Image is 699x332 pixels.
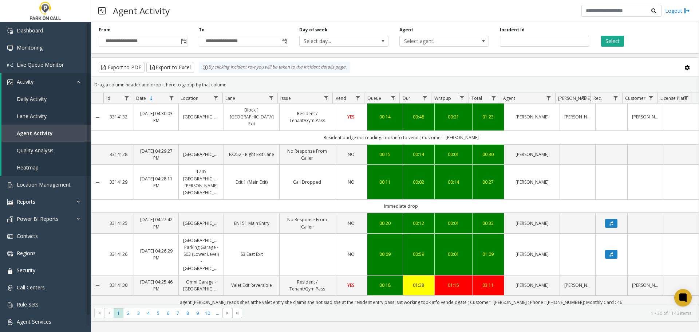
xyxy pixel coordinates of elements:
a: EN151 Main Entry [228,220,275,227]
span: Page 7 [173,308,183,318]
a: Vend Filter Menu [353,93,363,103]
span: Agent Services [17,318,51,325]
a: [PERSON_NAME] [632,113,659,120]
span: NO [348,151,355,157]
a: 00:01 [439,220,467,227]
a: Parker Filter Menu [579,93,589,103]
a: Date Filter Menu [166,93,176,103]
span: Activity [17,78,33,85]
td: Immediate drop [103,199,699,213]
span: YES [347,282,355,288]
a: Resident / Tenant/Gym Pass [284,278,331,292]
a: Location Filter Menu [211,93,221,103]
a: Lane Filter Menu [266,93,276,103]
span: Go to the last page [234,310,240,316]
a: [PERSON_NAME] [509,251,555,258]
span: Dur [403,95,410,101]
span: Queue [367,95,381,101]
a: 00:09 [372,251,398,258]
span: Go to the next page [225,310,230,316]
span: Live Queue Monitor [17,61,64,68]
span: Page 5 [153,308,163,318]
a: 00:21 [439,113,467,120]
a: No Response From Caller [284,216,331,230]
img: 'icon' [7,285,13,291]
label: To [199,27,205,33]
span: Date [136,95,146,101]
a: [GEOGRAPHIC_DATA] [183,113,219,120]
a: [DATE] 04:26:29 PM [138,247,174,261]
kendo-pager-info: 1 - 30 of 1146 items [246,310,691,316]
div: 00:27 [477,179,500,185]
a: [PERSON_NAME] [509,282,555,289]
span: Contacts [17,233,38,239]
span: NO [348,251,355,257]
span: Page 6 [163,308,173,318]
a: [DATE] 04:25:46 PM [138,278,174,292]
label: Incident Id [500,27,525,33]
a: Heatmap [1,159,91,176]
span: Select day... [300,36,371,46]
a: 00:33 [477,220,500,227]
img: 'icon' [7,79,13,85]
a: 3314126 [108,251,129,258]
a: 00:48 [407,113,430,120]
span: Rec. [593,95,602,101]
a: [DATE] 04:27:42 PM [138,216,174,230]
a: 00:59 [407,251,430,258]
a: EX252 - Right Exit Lane [228,151,275,158]
a: 00:01 [439,251,467,258]
a: [DATE] 04:28:11 PM [138,175,174,189]
a: Resident / Tenant/Gym Pass [284,110,331,124]
a: YES [340,113,363,120]
a: [PERSON_NAME] [509,179,555,185]
a: 00:02 [407,179,430,185]
a: Omni Garage - [GEOGRAPHIC_DATA] [183,278,219,292]
a: NO [340,251,363,258]
span: Location [181,95,198,101]
span: Page 3 [134,308,143,318]
a: Agent Filter Menu [544,93,554,103]
span: Page 4 [143,308,153,318]
span: Vend [336,95,346,101]
span: Heatmap [17,164,39,171]
a: Collapse Details [91,283,103,289]
a: 01:09 [477,251,500,258]
span: Customer [625,95,645,101]
span: Page 2 [123,308,133,318]
img: 'icon' [7,319,13,325]
div: 00:14 [407,151,430,158]
button: Select [601,36,624,47]
span: Toggle popup [280,36,288,46]
a: Agent Activity [1,125,91,142]
span: Dashboard [17,27,43,34]
div: Data table [91,93,699,305]
a: [DATE] 04:30:03 PM [138,110,174,124]
a: 03:11 [477,282,500,289]
span: Page 9 [193,308,202,318]
a: 01:15 [439,282,467,289]
img: 'icon' [7,234,13,239]
a: 00:12 [407,220,430,227]
span: Reports [17,198,35,205]
span: Go to the last page [232,308,242,318]
a: NO [340,151,363,158]
span: Power BI Reports [17,215,59,222]
img: pageIcon [98,2,106,20]
a: Collapse Details [91,180,103,185]
span: Issue [280,95,291,101]
button: Export to PDF [99,62,145,73]
a: 00:18 [372,282,398,289]
a: 3314125 [108,220,129,227]
a: YES [340,282,363,289]
a: 00:14 [372,113,398,120]
a: [GEOGRAPHIC_DATA]/[GEOGRAPHIC_DATA] [183,151,219,158]
div: 00:15 [372,151,398,158]
a: 00:01 [439,151,467,158]
span: Sortable [149,95,154,101]
span: Page 1 [114,308,123,318]
span: Go to the next page [222,308,232,318]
